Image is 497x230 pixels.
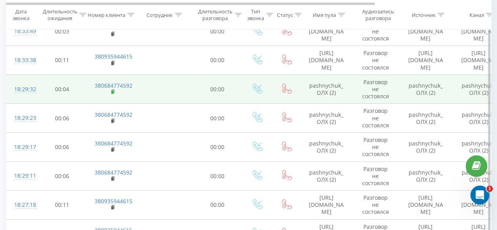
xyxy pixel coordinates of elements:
[14,197,30,213] div: 18:27:18
[362,194,389,215] span: Разговор не состоялся
[14,140,30,155] div: 18:29:17
[6,8,35,22] div: Дата звонка
[362,49,389,71] span: Разговор не состоялся
[399,75,452,104] td: pashnychuk_ОЛХ (2)
[95,82,132,89] a: 380684774592
[14,110,30,126] div: 18:29:23
[469,11,484,18] div: Канал
[359,8,397,22] div: Аудиозапись разговора
[14,168,30,184] div: 18:29:11
[14,24,30,39] div: 18:33:49
[193,75,242,104] td: 00:00
[38,17,87,46] td: 00:03
[301,17,352,46] td: [URL][DOMAIN_NAME]
[313,11,336,18] div: Имя пула
[399,191,452,220] td: [URL][DOMAIN_NAME]
[95,169,132,176] a: 380684774592
[362,20,389,42] span: Разговор не состоялся
[38,75,87,104] td: 00:04
[95,53,132,60] a: 380935944615
[399,104,452,133] td: pashnychuk_ОЛХ (2)
[399,17,452,46] td: [URL][DOMAIN_NAME]
[14,82,30,97] div: 18:29:32
[399,162,452,191] td: pashnychuk_ОЛХ (2)
[193,104,242,133] td: 00:00
[193,46,242,75] td: 00:00
[193,162,242,191] td: 00:00
[411,11,435,18] div: Источник
[399,46,452,75] td: [URL][DOMAIN_NAME]
[470,186,489,204] iframe: Intercom live chat
[38,162,87,191] td: 00:06
[301,162,352,191] td: pashnychuk_ОЛХ (2)
[247,8,264,22] div: Тип звонка
[362,78,389,100] span: Разговор не состоялся
[95,111,132,118] a: 380684774592
[95,197,132,205] a: 380935944615
[38,46,87,75] td: 00:11
[301,132,352,162] td: pashnychuk_ОЛХ (2)
[193,132,242,162] td: 00:00
[88,11,125,18] div: Номер клиента
[301,191,352,220] td: [URL][DOMAIN_NAME]
[399,132,452,162] td: pashnychuk_ОЛХ (2)
[486,186,493,192] span: 1
[362,107,389,129] span: Разговор не состоялся
[198,8,233,22] div: Длительность разговора
[301,104,352,133] td: pashnychuk_ОЛХ (2)
[38,132,87,162] td: 00:06
[277,11,293,18] div: Статус
[193,17,242,46] td: 00:00
[301,75,352,104] td: pashnychuk_ОЛХ (2)
[43,8,77,22] div: Длительность ожидания
[14,53,30,68] div: 18:33:38
[301,46,352,75] td: [URL][DOMAIN_NAME]
[147,11,173,18] div: Сотрудник
[95,140,132,147] a: 380684774592
[38,191,87,220] td: 00:11
[362,136,389,158] span: Разговор не состоялся
[95,24,132,31] a: 380935944615
[362,165,389,187] span: Разговор не состоялся
[193,191,242,220] td: 00:00
[38,104,87,133] td: 00:06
